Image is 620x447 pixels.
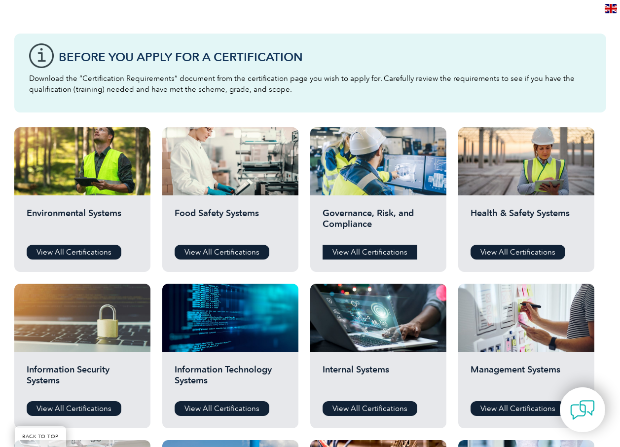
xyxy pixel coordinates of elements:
p: Download the “Certification Requirements” document from the certification page you wish to apply ... [29,73,591,95]
h2: Information Technology Systems [175,364,286,394]
a: View All Certifications [471,401,565,416]
h2: Health & Safety Systems [471,208,582,237]
img: contact-chat.png [570,398,595,422]
a: View All Certifications [27,401,121,416]
a: View All Certifications [323,401,417,416]
a: View All Certifications [175,245,269,260]
a: View All Certifications [471,245,565,260]
h2: Information Security Systems [27,364,138,394]
h2: Governance, Risk, and Compliance [323,208,434,237]
a: View All Certifications [27,245,121,260]
h2: Management Systems [471,364,582,394]
h2: Internal Systems [323,364,434,394]
h3: Before You Apply For a Certification [59,51,591,63]
a: View All Certifications [175,401,269,416]
a: View All Certifications [323,245,417,260]
h2: Food Safety Systems [175,208,286,237]
h2: Environmental Systems [27,208,138,237]
a: BACK TO TOP [15,426,66,447]
img: en [605,4,617,13]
